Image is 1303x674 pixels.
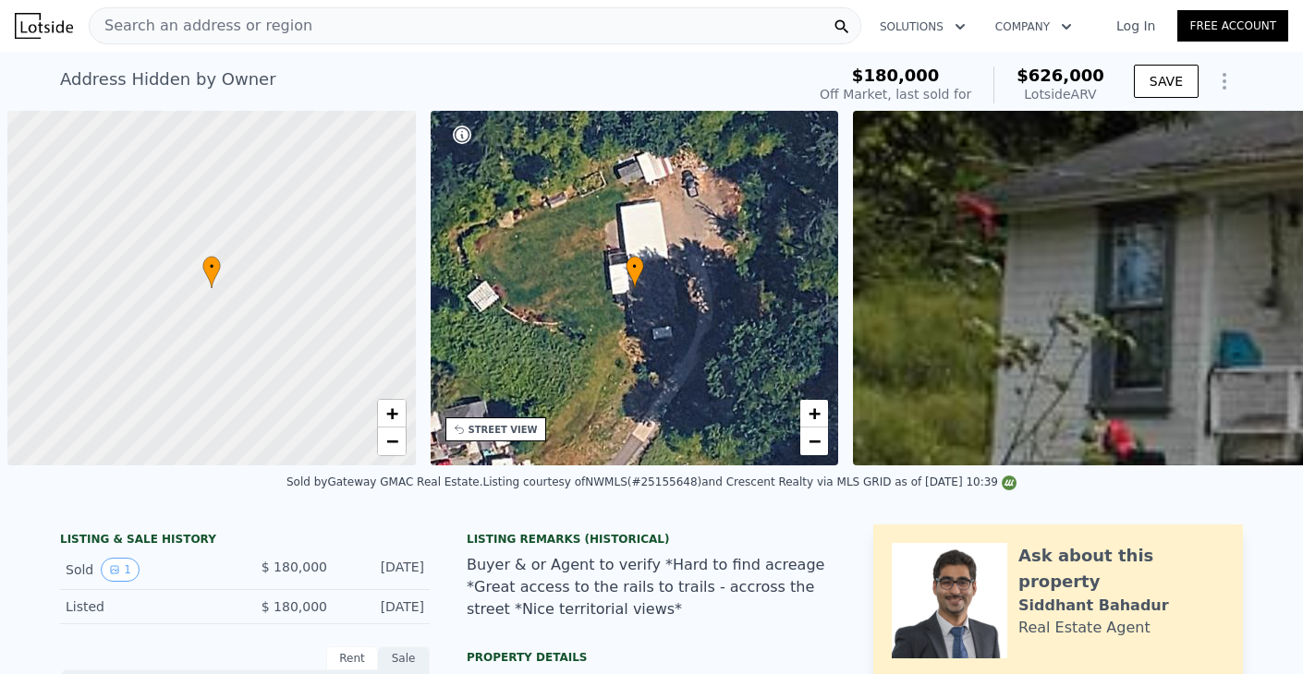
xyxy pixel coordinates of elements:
div: Listing Remarks (Historical) [467,532,836,547]
div: [DATE] [342,558,424,582]
span: + [385,402,397,425]
div: LISTING & SALE HISTORY [60,532,430,550]
img: Lotside [15,13,73,39]
div: STREET VIEW [469,423,538,437]
div: Address Hidden by Owner [60,66,276,92]
span: • [202,259,221,275]
div: • [202,256,221,288]
a: Zoom out [800,427,828,455]
span: − [385,429,397,452]
button: Show Options [1206,63,1243,100]
div: Siddhant Bahadur [1018,595,1169,617]
div: • [626,256,644,288]
div: Lotside ARV [1017,85,1104,103]
a: Zoom in [800,400,828,427]
div: Sold by Gateway GMAC Real Estate . [286,475,483,488]
button: Solutions [865,10,980,43]
button: View historical data [101,558,140,582]
span: $ 180,000 [262,560,327,574]
span: Search an address or region [90,15,312,37]
div: Sale [378,646,430,670]
a: Log In [1094,17,1177,35]
div: Listed [66,597,230,616]
span: + [809,402,821,425]
div: Buyer & or Agent to verify *Hard to find acreage *Great access to the rails to trails - accross t... [467,554,836,620]
div: Listing courtesy of NWMLS (#25155648) and Crescent Realty via MLS GRID as of [DATE] 10:39 [483,475,1017,488]
a: Zoom out [378,427,406,455]
div: Off Market, last sold for [820,85,971,103]
div: Real Estate Agent [1018,617,1151,639]
span: $ 180,000 [262,599,327,614]
div: Rent [326,646,378,670]
div: [DATE] [342,597,424,616]
span: − [809,429,821,452]
a: Zoom in [378,400,406,427]
span: $180,000 [852,66,940,85]
button: SAVE [1134,65,1199,98]
div: Ask about this property [1018,543,1224,595]
div: Property details [467,650,836,665]
img: NWMLS Logo [1002,475,1017,490]
div: Sold [66,558,230,582]
a: Free Account [1177,10,1288,42]
button: Company [980,10,1087,43]
span: • [626,259,644,275]
span: $626,000 [1017,66,1104,85]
